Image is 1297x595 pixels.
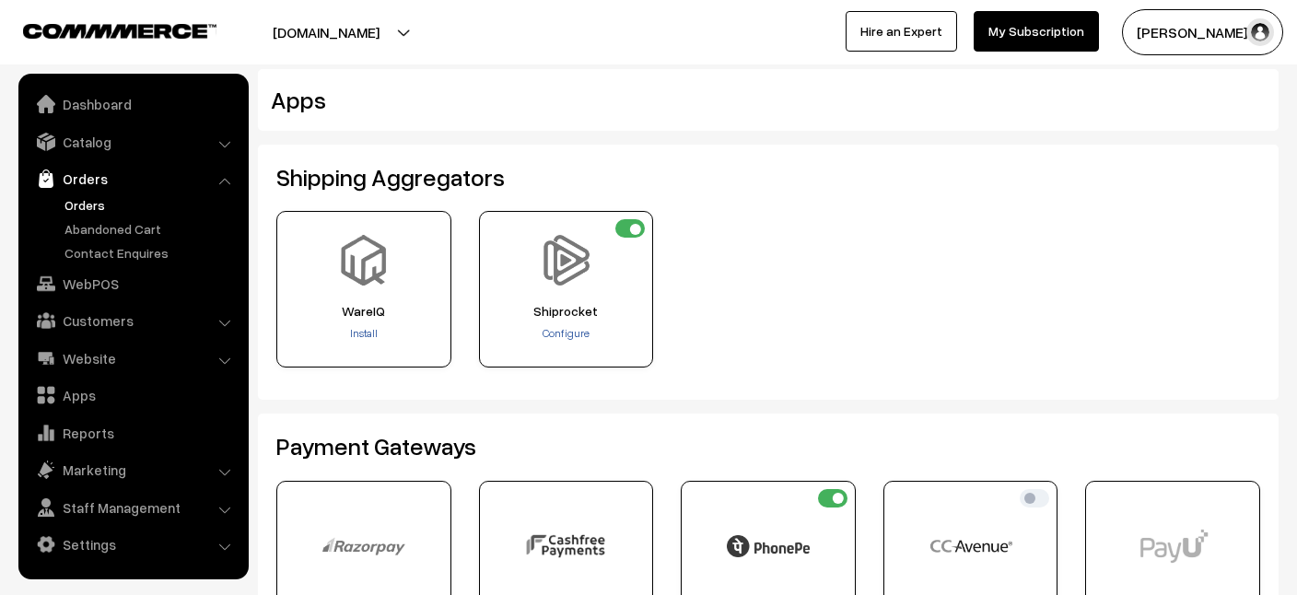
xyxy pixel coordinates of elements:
[23,267,242,300] a: WebPOS
[543,326,590,340] a: Configure
[1246,18,1274,46] img: user
[23,528,242,561] a: Settings
[974,11,1099,52] a: My Subscription
[541,235,591,286] img: Shiprocket
[271,86,1095,114] h2: Apps
[23,304,242,337] a: Customers
[23,379,242,412] a: Apps
[276,163,1260,192] h2: Shipping Aggregators
[485,304,648,319] span: Shiprocket
[929,505,1012,588] img: CCAvenue
[60,195,242,215] a: Orders
[23,342,242,375] a: Website
[1122,9,1283,55] button: [PERSON_NAME] S…
[23,87,242,121] a: Dashboard
[208,9,444,55] button: [DOMAIN_NAME]
[350,326,378,340] a: Install
[23,125,242,158] a: Catalog
[23,416,242,449] a: Reports
[60,243,242,262] a: Contact Enquires
[727,505,810,588] img: PhonePe
[1131,505,1214,588] img: PayU
[60,219,242,239] a: Abandoned Cart
[23,24,216,38] img: COMMMERCE
[524,505,607,588] img: Cashfree
[23,18,184,41] a: COMMMERCE
[846,11,957,52] a: Hire an Expert
[276,432,1260,461] h2: Payment Gateways
[338,235,389,286] img: WareIQ
[283,304,445,319] span: WareIQ
[23,453,242,486] a: Marketing
[322,505,405,588] img: Razorpay
[23,162,242,195] a: Orders
[23,491,242,524] a: Staff Management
